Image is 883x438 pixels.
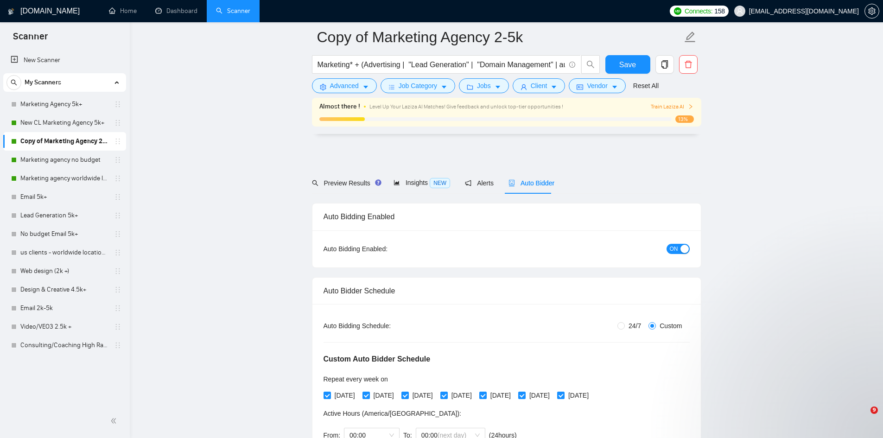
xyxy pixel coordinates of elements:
span: user [737,8,743,14]
span: holder [114,267,121,275]
span: setting [320,83,326,90]
a: Reset All [633,81,659,91]
span: folder [467,83,473,90]
span: holder [114,342,121,349]
span: holder [114,101,121,108]
button: userClientcaret-down [513,78,565,93]
span: edit [684,31,696,43]
button: barsJob Categorycaret-down [381,78,455,93]
a: homeHome [109,7,137,15]
span: [DATE] [565,390,592,400]
span: 9 [870,406,878,414]
a: setting [864,7,879,15]
span: Level Up Your Laziza AI Matches! Give feedback and unlock top-tier opportunities ! [369,103,563,110]
span: search [582,60,599,69]
span: caret-down [495,83,501,90]
span: holder [114,156,121,164]
span: copy [656,60,673,69]
div: Auto Bidding Schedule: [324,321,445,331]
a: searchScanner [216,7,250,15]
div: Tooltip anchor [374,178,382,187]
img: upwork-logo.png [674,7,681,15]
button: idcardVendorcaret-down [569,78,625,93]
button: delete [679,55,698,74]
span: holder [114,249,121,256]
span: [DATE] [448,390,476,400]
span: Active Hours ( America/[GEOGRAPHIC_DATA] ): [324,410,461,417]
span: 158 [714,6,724,16]
span: Repeat every week on [324,375,388,383]
button: Train Laziza AI [651,102,693,111]
span: holder [114,305,121,312]
span: holder [114,193,121,201]
span: holder [114,119,121,127]
div: Auto Bidding Enabled: [324,244,445,254]
span: info-circle [569,62,575,68]
span: Job Category [399,81,437,91]
span: My Scanners [25,73,61,92]
span: Auto Bidder [508,179,554,187]
a: No budget Email 5k+ [20,225,108,243]
span: caret-down [441,83,447,90]
a: Email 5k+ [20,188,108,206]
span: area-chart [394,179,400,186]
span: [DATE] [487,390,515,400]
span: caret-down [362,83,369,90]
span: setting [865,7,879,15]
span: search [7,79,21,86]
span: Preview Results [312,179,379,187]
span: holder [114,230,121,238]
span: Insights [394,179,450,186]
span: Client [531,81,547,91]
button: setting [864,4,879,19]
iframe: Intercom live chat [851,406,874,429]
li: New Scanner [3,51,126,70]
span: [DATE] [331,390,359,400]
li: My Scanners [3,73,126,355]
a: New Scanner [11,51,119,70]
button: copy [655,55,674,74]
span: holder [114,212,121,219]
span: Jobs [477,81,491,91]
h5: Custom Auto Bidder Schedule [324,354,431,365]
input: Search Freelance Jobs... [318,59,565,70]
a: Lead Generation 5k+ [20,206,108,225]
span: holder [114,138,121,145]
button: Save [605,55,650,74]
span: delete [680,60,697,69]
span: holder [114,175,121,182]
span: caret-down [551,83,557,90]
div: Auto Bidder Schedule [324,278,690,304]
span: user [521,83,527,90]
span: [DATE] [370,390,398,400]
a: Email 2k-5k [20,299,108,317]
span: bars [388,83,395,90]
button: folderJobscaret-down [459,78,509,93]
button: search [581,55,600,74]
a: us clients - worldwide location Email 5k+ [20,243,108,262]
div: Auto Bidding Enabled [324,203,690,230]
span: notification [465,180,471,186]
span: 13% [675,115,694,123]
span: double-left [110,416,120,425]
span: Alerts [465,179,494,187]
a: Copy of Marketing Agency 2-5k [20,132,108,151]
a: Video/VEO3 2.5k + [20,317,108,336]
a: Design & Creative 4.5k+ [20,280,108,299]
span: 24/7 [625,321,645,331]
a: Marketing Agency 5k+ [20,95,108,114]
button: settingAdvancedcaret-down [312,78,377,93]
a: Consulting/Coaching High Rates only [20,336,108,355]
span: Scanner [6,30,55,49]
span: [DATE] [526,390,553,400]
span: Vendor [587,81,607,91]
a: dashboardDashboard [155,7,197,15]
span: holder [114,323,121,330]
a: Marketing agency worldwide location [20,169,108,188]
span: search [312,180,318,186]
span: Custom [656,321,686,331]
span: [DATE] [409,390,437,400]
span: ON [670,244,678,254]
a: New CL Marketing Agency 5k+ [20,114,108,132]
